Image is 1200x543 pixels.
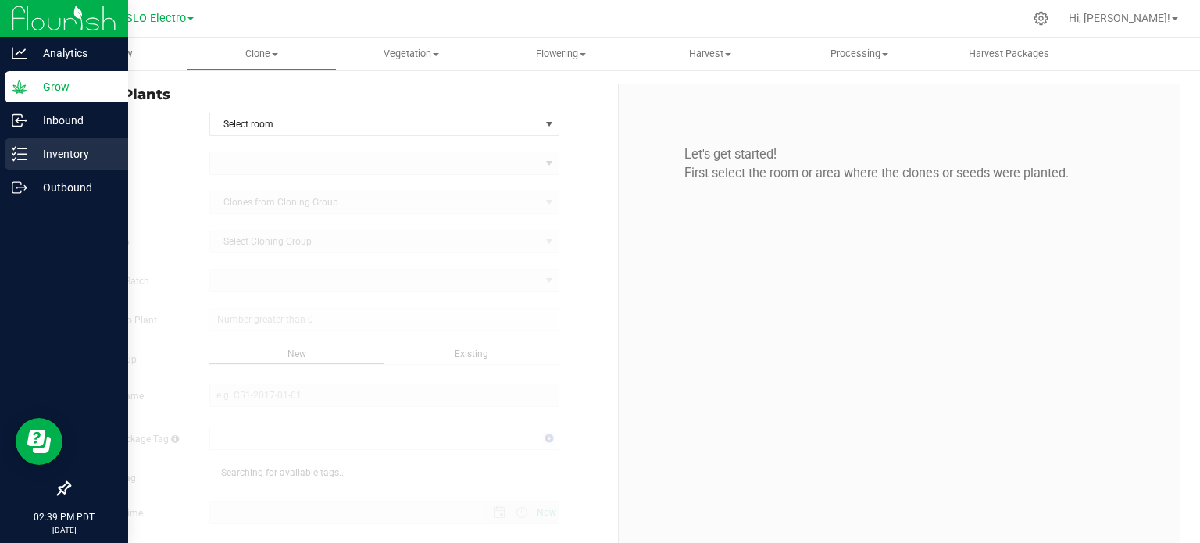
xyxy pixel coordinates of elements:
[287,348,306,359] span: New
[455,348,488,359] span: Existing
[27,77,121,96] p: Grow
[187,47,335,61] span: Clone
[69,84,606,105] span: Create Plants
[1069,12,1170,24] span: Hi, [PERSON_NAME]!
[12,79,27,95] inline-svg: Grow
[27,145,121,163] p: Inventory
[209,466,443,480] span: Searching for available tags...
[337,47,485,61] span: Vegetation
[12,45,27,61] inline-svg: Analytics
[187,38,336,70] a: Clone
[209,427,560,450] span: NO DATA FOUND
[12,146,27,162] inline-svg: Inventory
[12,113,27,128] inline-svg: Inbound
[7,510,121,524] p: 02:39 PM PDT
[786,47,934,61] span: Processing
[27,178,121,197] p: Outbound
[27,111,121,130] p: Inbound
[209,384,560,407] input: e.g. CR1-2017-01-01
[1031,11,1051,26] div: Manage settings
[27,44,121,63] p: Analytics
[171,434,179,444] i: When required by state compliance, Flourish will create an interim package of clones from the sou...
[785,38,934,70] a: Processing
[934,38,1084,70] a: Harvest Packages
[539,113,559,135] span: select
[12,180,27,195] inline-svg: Outbound
[636,47,784,61] span: Harvest
[210,113,540,135] span: Select room
[126,12,186,25] span: SLO Electro
[487,47,634,61] span: Flowering
[337,38,486,70] a: Vegetation
[948,47,1070,61] span: Harvest Packages
[486,38,635,70] a: Flowering
[635,38,784,70] a: Harvest
[16,418,62,465] iframe: Resource center
[7,524,121,536] p: [DATE]
[630,145,1169,184] p: Let's get started! First select the room or area where the clones or seeds were planted.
